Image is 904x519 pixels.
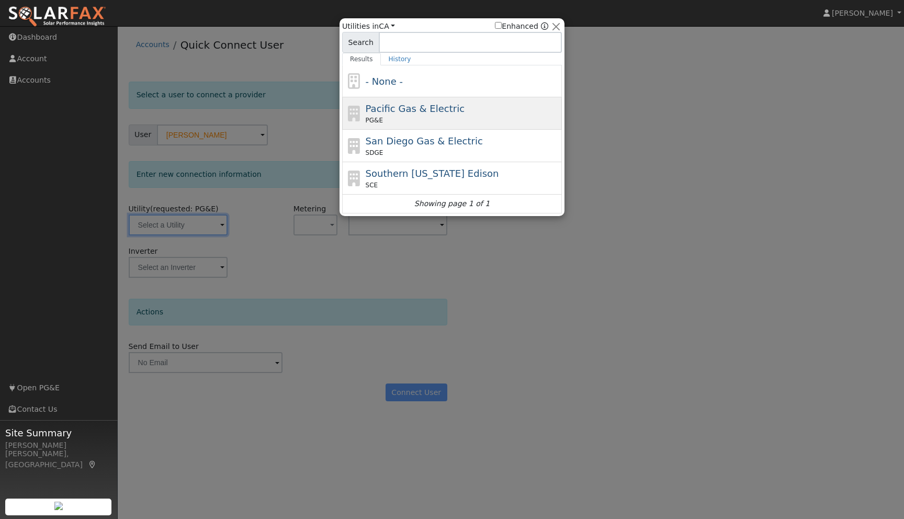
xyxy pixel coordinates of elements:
[366,103,465,114] span: Pacific Gas & Electric
[366,76,403,87] span: - None -
[5,448,112,470] div: [PERSON_NAME], [GEOGRAPHIC_DATA]
[5,440,112,451] div: [PERSON_NAME]
[832,9,893,17] span: [PERSON_NAME]
[342,32,379,53] span: Search
[366,180,378,190] span: SCE
[5,426,112,440] span: Site Summary
[541,22,548,30] a: Enhanced Providers
[8,6,106,28] img: SolarFax
[495,21,538,32] label: Enhanced
[366,148,383,157] span: SDGE
[495,21,548,32] span: Show enhanced providers
[342,21,395,32] span: Utilities in
[54,502,63,510] img: retrieve
[366,136,483,146] span: San Diego Gas & Electric
[342,53,381,65] a: Results
[366,116,383,125] span: PG&E
[366,168,499,179] span: Southern [US_STATE] Edison
[379,22,395,30] a: CA
[381,53,419,65] a: History
[414,198,490,209] i: Showing page 1 of 1
[495,22,502,29] input: Enhanced
[88,460,97,469] a: Map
